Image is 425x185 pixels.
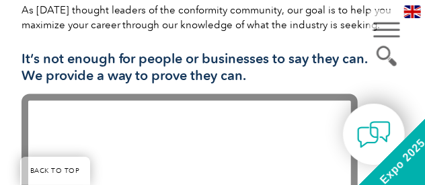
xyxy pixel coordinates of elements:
[20,157,90,185] a: BACK TO TOP
[22,3,404,32] p: As [DATE] thought leaders of the conformity community, our goal is to help you maximize your care...
[357,118,391,151] img: contact-chat.png
[404,5,421,18] img: en
[22,50,404,84] h3: It’s not enough for people or businesses to say they can. We provide a way to prove they can.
